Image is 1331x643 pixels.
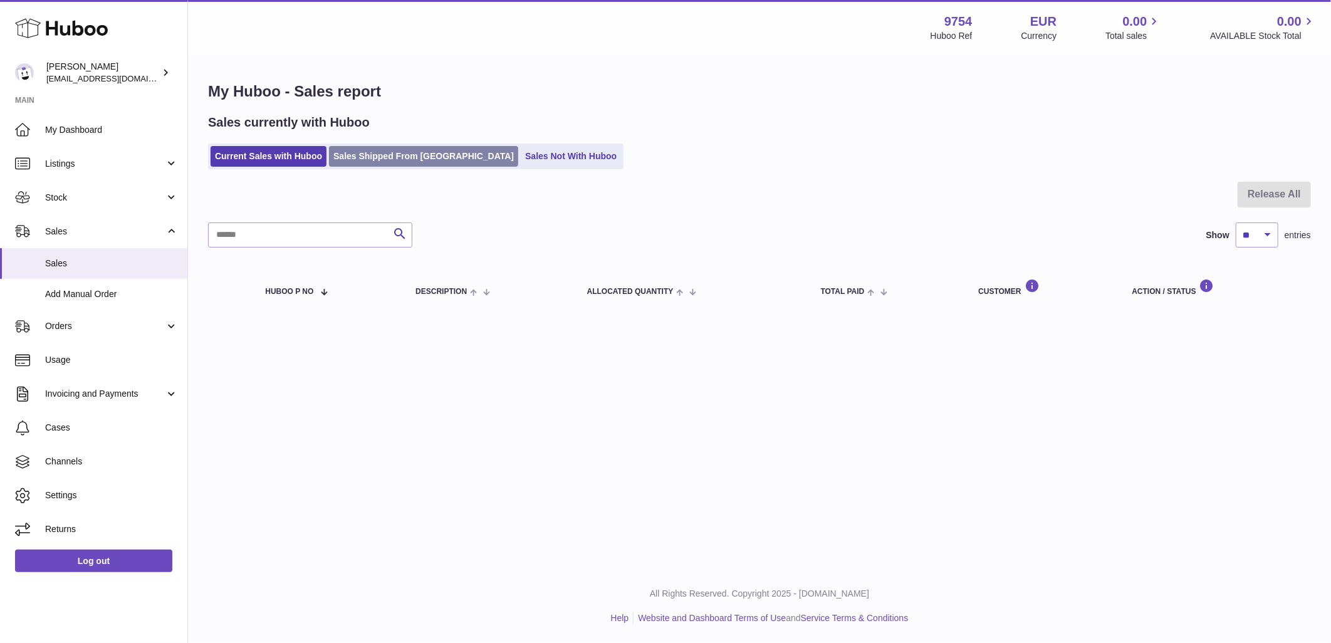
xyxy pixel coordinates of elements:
span: 0.00 [1277,13,1302,30]
span: Usage [45,354,178,366]
span: 0.00 [1123,13,1147,30]
h2: Sales currently with Huboo [208,114,370,131]
a: Log out [15,550,172,572]
a: Website and Dashboard Terms of Use [638,613,786,623]
a: Service Terms & Conditions [801,613,909,623]
span: Orders [45,320,165,332]
a: Help [611,613,629,623]
span: entries [1285,229,1311,241]
span: Cases [45,422,178,434]
label: Show [1206,229,1229,241]
span: My Dashboard [45,124,178,136]
div: Customer [978,279,1107,296]
p: All Rights Reserved. Copyright 2025 - [DOMAIN_NAME] [198,588,1321,600]
span: Returns [45,523,178,535]
span: Huboo P no [265,288,313,296]
span: Invoicing and Payments [45,388,165,400]
div: [PERSON_NAME] [46,61,159,85]
span: AVAILABLE Stock Total [1210,30,1316,42]
a: Sales Not With Huboo [521,146,621,167]
span: ALLOCATED Quantity [587,288,674,296]
span: Total sales [1105,30,1161,42]
div: Action / Status [1132,279,1298,296]
span: Settings [45,489,178,501]
span: Total paid [821,288,865,296]
span: Stock [45,192,165,204]
h1: My Huboo - Sales report [208,81,1311,102]
strong: EUR [1030,13,1057,30]
a: 0.00 Total sales [1105,13,1161,42]
a: Sales Shipped From [GEOGRAPHIC_DATA] [329,146,518,167]
span: Add Manual Order [45,288,178,300]
li: and [634,612,908,624]
span: Description [415,288,467,296]
div: Huboo Ref [931,30,973,42]
span: [EMAIL_ADDRESS][DOMAIN_NAME] [46,73,184,83]
img: internalAdmin-9754@internal.huboo.com [15,63,34,82]
div: Currency [1021,30,1057,42]
span: Sales [45,226,165,238]
a: Current Sales with Huboo [211,146,326,167]
span: Sales [45,258,178,269]
strong: 9754 [944,13,973,30]
span: Listings [45,158,165,170]
span: Channels [45,456,178,468]
a: 0.00 AVAILABLE Stock Total [1210,13,1316,42]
